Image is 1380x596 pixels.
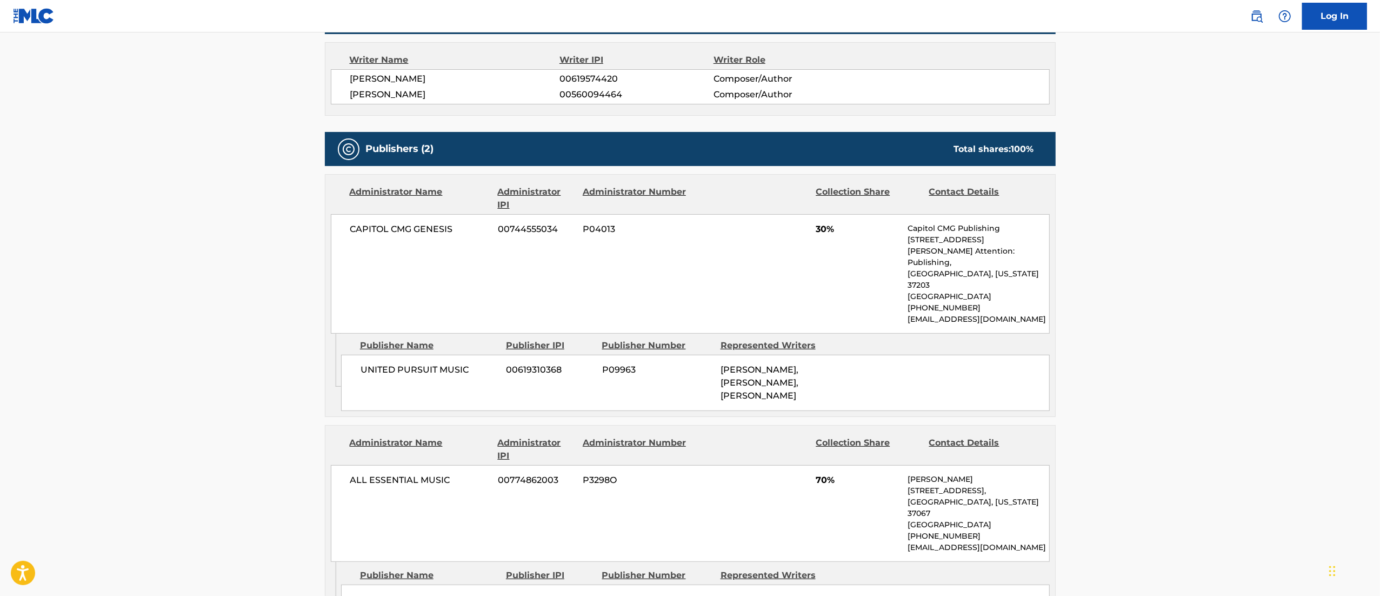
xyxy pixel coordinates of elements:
[342,143,355,156] img: Publishers
[498,474,575,487] span: 00774862003
[559,54,714,67] div: Writer IPI
[908,531,1049,542] p: [PHONE_NUMBER]
[1011,144,1034,154] span: 100 %
[908,542,1049,553] p: [EMAIL_ADDRESS][DOMAIN_NAME]
[908,302,1049,314] p: [PHONE_NUMBER]
[908,485,1049,496] p: [STREET_ADDRESS],
[908,519,1049,531] p: [GEOGRAPHIC_DATA]
[602,569,712,582] div: Publisher Number
[583,474,688,487] span: P3298O
[816,474,899,487] span: 70%
[583,186,688,211] div: Administrator Number
[1329,555,1336,587] div: Drag
[360,339,498,352] div: Publisher Name
[506,339,594,352] div: Publisher IPI
[498,186,575,211] div: Administrator IPI
[506,569,594,582] div: Publisher IPI
[360,569,498,582] div: Publisher Name
[721,365,798,401] span: [PERSON_NAME], [PERSON_NAME], [PERSON_NAME]
[350,474,490,487] span: ALL ESSENTIAL MUSIC
[721,339,831,352] div: Represented Writers
[908,268,1049,291] p: [GEOGRAPHIC_DATA], [US_STATE] 37203
[350,72,560,85] span: [PERSON_NAME]
[1250,10,1263,23] img: search
[908,474,1049,485] p: [PERSON_NAME]
[13,8,55,24] img: MLC Logo
[498,436,575,462] div: Administrator IPI
[908,496,1049,519] p: [GEOGRAPHIC_DATA], [US_STATE] 37067
[498,223,575,236] span: 00744555034
[602,363,712,376] span: P09963
[602,339,712,352] div: Publisher Number
[908,234,1049,268] p: [STREET_ADDRESS][PERSON_NAME] Attention: Publishing,
[816,186,921,211] div: Collection Share
[1302,3,1367,30] a: Log In
[1326,544,1380,596] iframe: Chat Widget
[350,186,490,211] div: Administrator Name
[350,223,490,236] span: CAPITOL CMG GENESIS
[1246,5,1268,27] a: Public Search
[908,223,1049,234] p: Capitol CMG Publishing
[366,143,434,155] h5: Publishers (2)
[816,436,921,462] div: Collection Share
[816,223,899,236] span: 30%
[583,223,688,236] span: P04013
[350,436,490,462] div: Administrator Name
[954,143,1034,156] div: Total shares:
[1278,10,1291,23] img: help
[929,186,1034,211] div: Contact Details
[350,54,560,67] div: Writer Name
[721,569,831,582] div: Represented Writers
[908,314,1049,325] p: [EMAIL_ADDRESS][DOMAIN_NAME]
[583,436,688,462] div: Administrator Number
[559,72,713,85] span: 00619574420
[1274,5,1296,27] div: Help
[506,363,594,376] span: 00619310368
[350,88,560,101] span: [PERSON_NAME]
[361,363,498,376] span: UNITED PURSUIT MUSIC
[908,291,1049,302] p: [GEOGRAPHIC_DATA]
[929,436,1034,462] div: Contact Details
[559,88,713,101] span: 00560094464
[714,72,854,85] span: Composer/Author
[714,54,854,67] div: Writer Role
[714,88,854,101] span: Composer/Author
